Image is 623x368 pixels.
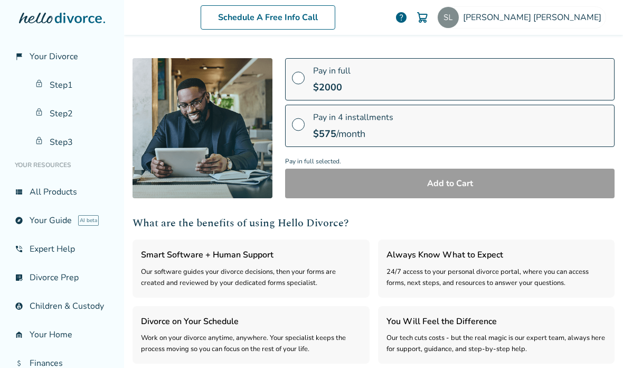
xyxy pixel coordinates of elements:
[29,130,116,154] a: Step3
[141,266,361,289] div: Our software guides your divorce decisions, then your forms are created and reviewed by your dedi...
[313,112,393,123] span: Pay in 4 installments
[313,127,336,140] span: $ 575
[29,73,116,97] a: Step1
[386,333,607,355] div: Our tech cuts costs - but the real magic is our expert team, always here for support, guidance, a...
[15,273,23,282] span: list_alt_check
[201,5,335,30] a: Schedule A Free Info Call
[313,127,393,140] div: /month
[15,52,23,61] span: flag_2
[141,315,361,328] h3: Divorce on Your Schedule
[438,7,459,28] img: starlin.lopez@outlook.com
[133,58,272,198] img: [object Object]
[8,154,116,176] li: Your Resources
[395,11,408,24] a: help
[15,359,23,367] span: attach_money
[133,215,615,231] h2: What are the benefits of using Hello Divorce?
[15,302,23,310] span: account_child
[8,294,116,318] a: account_childChildren & Custody
[285,154,615,169] span: Pay in full selected.
[141,333,361,355] div: Work on your divorce anytime, anywhere. Your specialist keeps the process moving so you can focus...
[386,266,607,289] div: 24/7 access to your personal divorce portal, where you can access forms, next steps, and resource...
[78,215,99,226] span: AI beta
[386,248,607,262] h3: Always Know What to Expect
[15,330,23,339] span: garage_home
[416,11,429,24] img: Cart
[313,81,342,94] span: $ 2000
[15,216,23,225] span: explore
[8,208,116,233] a: exploreYour GuideAI beta
[30,51,78,62] span: Your Divorce
[285,169,615,198] button: Add to Cart
[8,44,116,69] a: flag_2Your Divorce
[15,245,23,253] span: phone_in_talk
[8,323,116,347] a: garage_homeYour Home
[313,65,351,77] span: Pay in full
[8,180,116,204] a: view_listAll Products
[570,317,623,368] iframe: Chat Widget
[15,188,23,196] span: view_list
[8,265,116,290] a: list_alt_checkDivorce Prep
[141,248,361,262] h3: Smart Software + Human Support
[29,102,116,126] a: Step2
[463,12,606,23] span: [PERSON_NAME] [PERSON_NAME]
[386,315,607,328] h3: You Will Feel the Difference
[8,237,116,261] a: phone_in_talkExpert Help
